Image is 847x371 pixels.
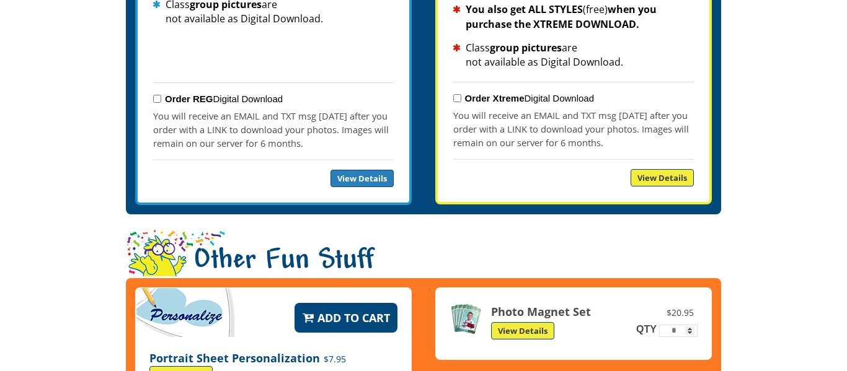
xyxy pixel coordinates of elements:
[153,109,394,150] p: You will receive an EMAIL and TXT msg [DATE] after you order with a LINK to download your photos....
[490,41,562,55] strong: group pictures
[466,2,583,16] strong: You also get ALL STYLES
[635,324,657,334] label: QTY
[465,93,525,103] strong: Order Xtreme
[663,306,698,320] span: $20.95
[453,108,694,149] p: You will receive an EMAIL and TXT msg [DATE] after you order with a LINK to download your photos....
[465,93,594,103] label: Digital Download
[453,2,694,31] li: (free)
[126,230,721,294] h1: Other Fun Stuff
[453,41,694,69] li: Class are not available as Digital Download.
[165,94,283,104] label: Digital Download
[295,303,397,333] button: Add to Cart
[450,303,482,335] img: Photo Magnet Set
[320,353,350,365] span: $7.95
[165,94,213,104] strong: Order REG
[330,170,394,187] a: View Details
[491,304,591,319] strong: Photo Magnet Set
[631,169,694,186] a: View Details
[491,322,554,339] a: View Details
[466,2,657,30] strong: when you purchase the XTREME DOWNLOAD.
